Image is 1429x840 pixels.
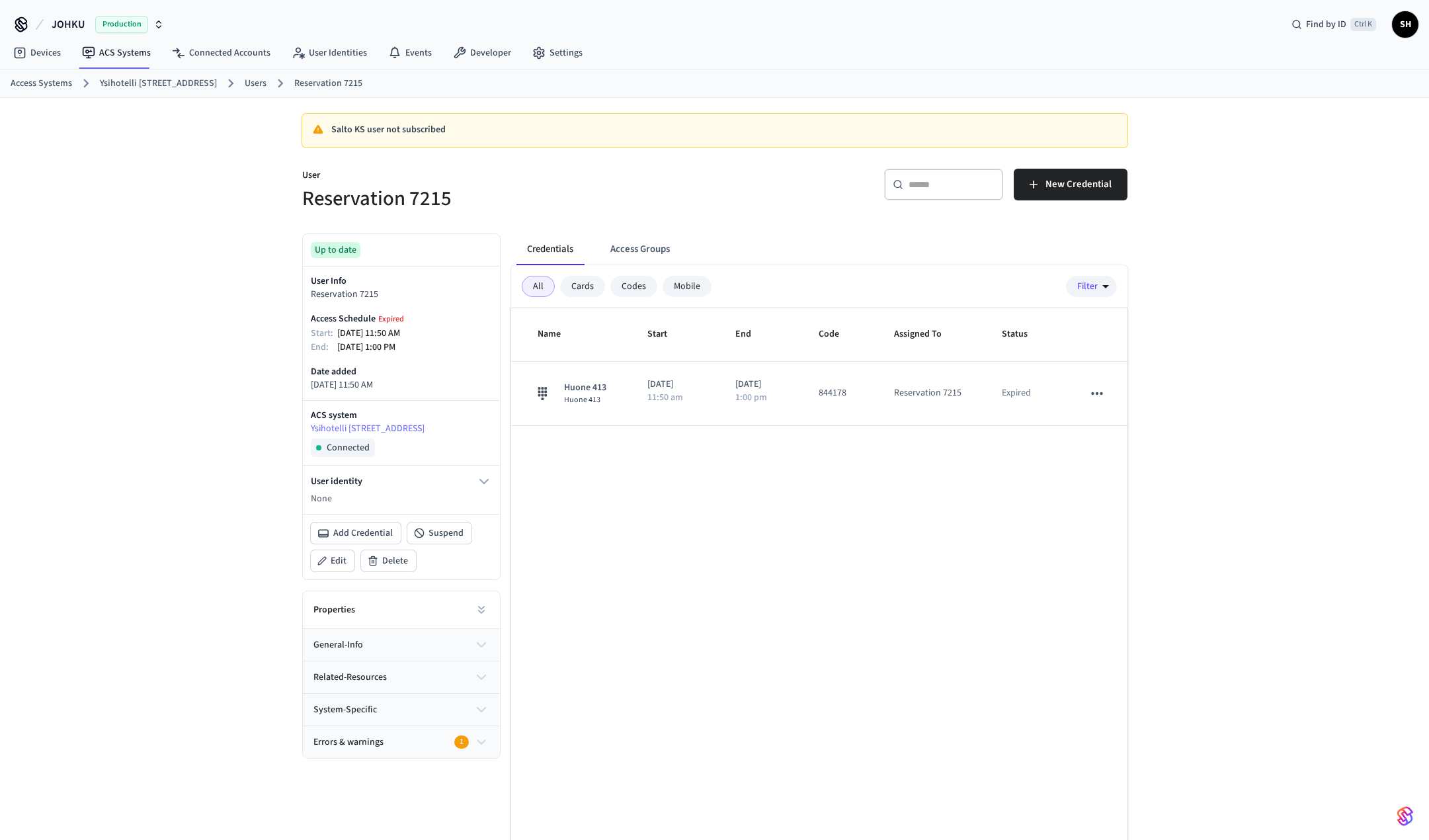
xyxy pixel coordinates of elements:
span: SH [1393,13,1417,36]
button: Filter [1066,276,1117,297]
a: User Identities [281,41,378,65]
p: [DATE] 1:00 PM [337,341,395,355]
p: [DATE] [647,378,704,392]
a: Settings [522,41,593,65]
a: Users [245,77,266,91]
span: Expired [378,314,404,325]
span: New Credential [1045,176,1112,193]
a: Connected Accounts [161,41,281,65]
div: All [522,276,555,297]
span: JOHKU [52,17,85,32]
p: ACS system [311,409,492,422]
h5: Reservation 7215 [302,185,707,212]
span: Huone 413 [564,381,606,395]
p: 11:50 am [647,393,683,402]
span: Huone 413 [564,395,606,405]
span: Ctrl K [1350,18,1376,31]
button: Suspend [407,523,471,544]
span: general-info [313,638,363,652]
span: Production [95,16,148,33]
span: Start [647,324,684,345]
a: Developer [442,41,522,65]
p: Salto KS user not subscribed [331,123,1117,137]
button: Access Groups [600,233,680,265]
p: [DATE] 11:50 AM [337,327,400,341]
button: Add Credential [311,523,401,544]
button: system-specific [303,694,500,726]
span: Find by ID [1306,18,1346,31]
p: Access Schedule [311,312,404,325]
span: Add Credential [333,526,393,540]
span: related-resources [313,671,387,685]
a: Events [378,41,442,65]
span: Connected [327,441,370,454]
a: Reservation 7215 [294,77,362,91]
p: [DATE] [735,378,787,392]
p: 1:00 pm [735,393,767,402]
a: Devices [3,41,71,65]
button: User identity [311,474,492,489]
a: Ysihotelli [STREET_ADDRESS] [100,77,217,91]
div: Up to date [311,242,360,258]
p: Expired [1002,386,1031,400]
h2: Properties [313,603,355,616]
button: Errors & warnings1 [303,726,500,758]
p: User Info [311,274,492,288]
span: Delete [382,554,408,567]
span: Code [819,324,856,345]
span: system-specific [313,703,377,717]
span: Suspend [429,526,464,540]
button: Credentials [516,233,584,265]
table: sticky table [511,308,1127,425]
p: Reservation 7215 [311,288,492,302]
p: Date added [311,365,492,378]
span: End [735,324,768,345]
a: ACS Systems [71,41,161,65]
span: Edit [331,554,347,567]
div: 844178 [819,386,846,400]
a: Access Systems [11,77,72,91]
div: Codes [610,276,657,297]
div: Find by IDCtrl K [1281,13,1387,36]
div: 1 [454,735,469,749]
p: End: [311,341,337,355]
div: Mobile [663,276,712,297]
p: Start: [311,327,337,341]
p: User [302,169,707,185]
button: Edit [311,550,354,571]
a: Ysihotelli [STREET_ADDRESS] [311,422,492,436]
div: Reservation 7215 [894,386,961,400]
p: None [311,492,492,506]
img: SeamLogoGradient.69752ec5.svg [1397,806,1413,827]
button: related-resources [303,661,500,693]
p: [DATE] 11:50 AM [311,378,492,392]
div: Cards [560,276,605,297]
span: Status [1002,324,1045,345]
span: Name [538,324,578,345]
button: general-info [303,629,500,661]
button: SH [1392,11,1418,38]
span: Assigned To [894,324,959,345]
button: New Credential [1014,169,1127,200]
span: Errors & warnings [313,735,384,749]
button: Delete [361,550,416,571]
